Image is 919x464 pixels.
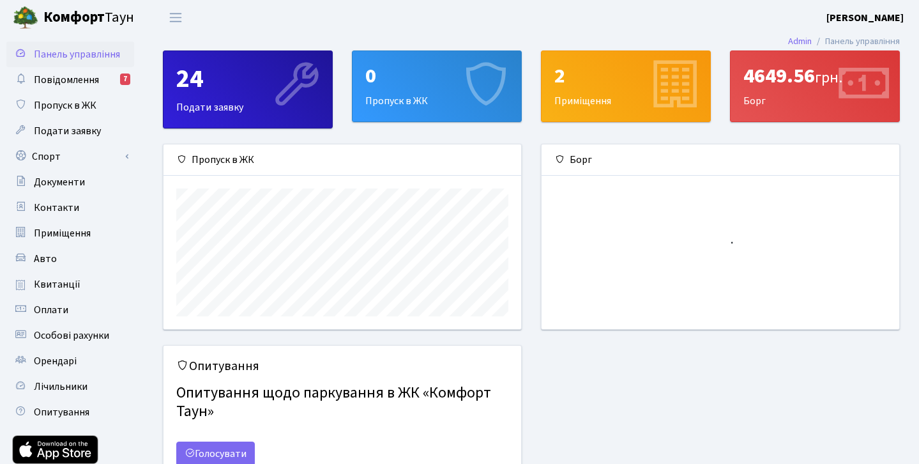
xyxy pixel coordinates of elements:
[120,73,130,85] div: 7
[826,10,904,26] a: [PERSON_NAME]
[542,51,710,121] div: Приміщення
[6,220,134,246] a: Приміщення
[6,93,134,118] a: Пропуск в ЖК
[43,7,105,27] b: Комфорт
[788,35,812,48] a: Admin
[6,399,134,425] a: Опитування
[769,28,919,55] nav: breadcrumb
[542,144,899,176] div: Борг
[6,323,134,348] a: Особові рахунки
[826,11,904,25] b: [PERSON_NAME]
[6,272,134,297] a: Квитанції
[812,35,900,49] li: Панель управління
[6,297,134,323] a: Оплати
[554,64,697,88] div: 2
[6,42,134,67] a: Панель управління
[6,67,134,93] a: Повідомлення7
[34,329,109,343] span: Особові рахунки
[541,50,711,122] a: 2Приміщення
[34,303,68,317] span: Оплати
[743,64,886,88] div: 4649.56
[176,64,319,95] div: 24
[34,124,101,138] span: Подати заявку
[34,226,91,240] span: Приміщення
[34,354,77,368] span: Орендарі
[34,98,96,112] span: Пропуск в ЖК
[6,195,134,220] a: Контакти
[365,64,508,88] div: 0
[13,5,38,31] img: logo.png
[163,144,521,176] div: Пропуск в ЖК
[352,50,522,122] a: 0Пропуск в ЖК
[163,50,333,128] a: 24Подати заявку
[176,379,508,426] h4: Опитування щодо паркування в ЖК «Комфорт Таун»
[43,7,134,29] span: Таун
[34,252,57,266] span: Авто
[731,51,899,121] div: Борг
[34,175,85,189] span: Документи
[34,405,89,419] span: Опитування
[815,66,842,89] span: грн.
[176,359,508,374] h5: Опитування
[353,51,521,121] div: Пропуск в ЖК
[6,374,134,399] a: Лічильники
[160,7,192,28] button: Переключити навігацію
[6,169,134,195] a: Документи
[34,380,87,394] span: Лічильники
[6,348,134,374] a: Орендарі
[6,144,134,169] a: Спорт
[6,246,134,272] a: Авто
[34,201,79,215] span: Контакти
[34,277,80,291] span: Квитанції
[163,51,332,128] div: Подати заявку
[6,118,134,144] a: Подати заявку
[34,47,120,61] span: Панель управління
[34,73,99,87] span: Повідомлення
